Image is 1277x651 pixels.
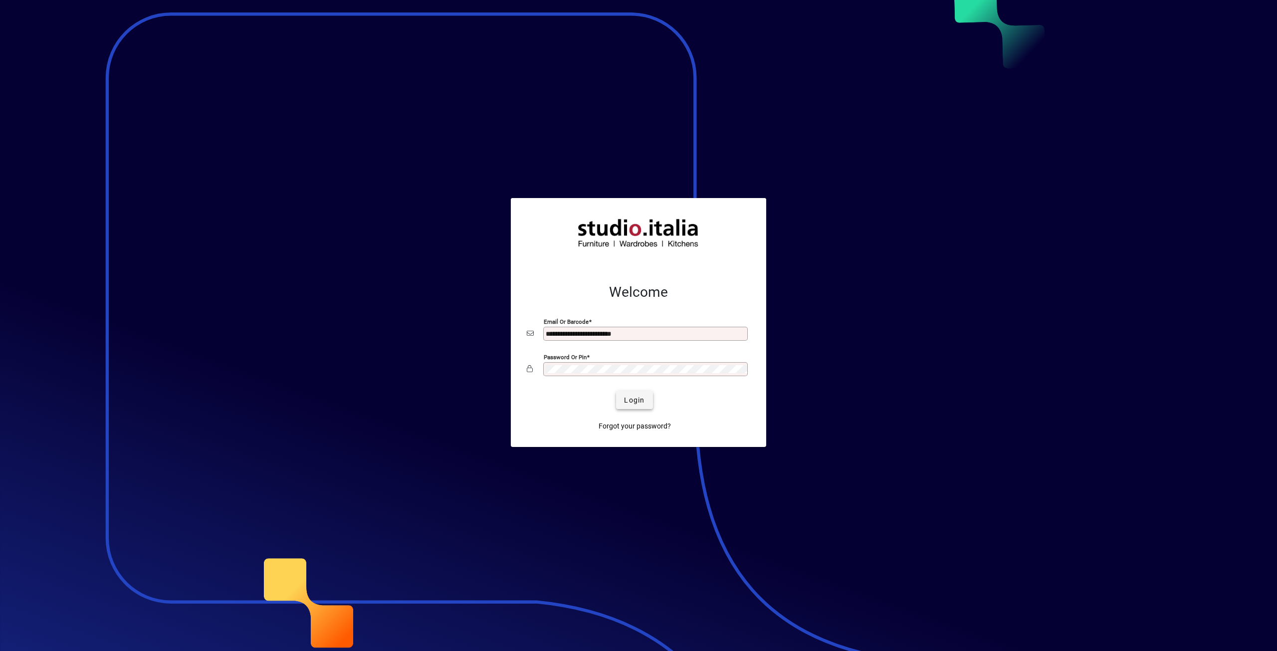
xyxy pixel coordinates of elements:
[544,318,589,325] mat-label: Email or Barcode
[624,395,644,406] span: Login
[544,354,587,361] mat-label: Password or Pin
[527,284,750,301] h2: Welcome
[616,391,652,409] button: Login
[599,421,671,432] span: Forgot your password?
[595,417,675,435] a: Forgot your password?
